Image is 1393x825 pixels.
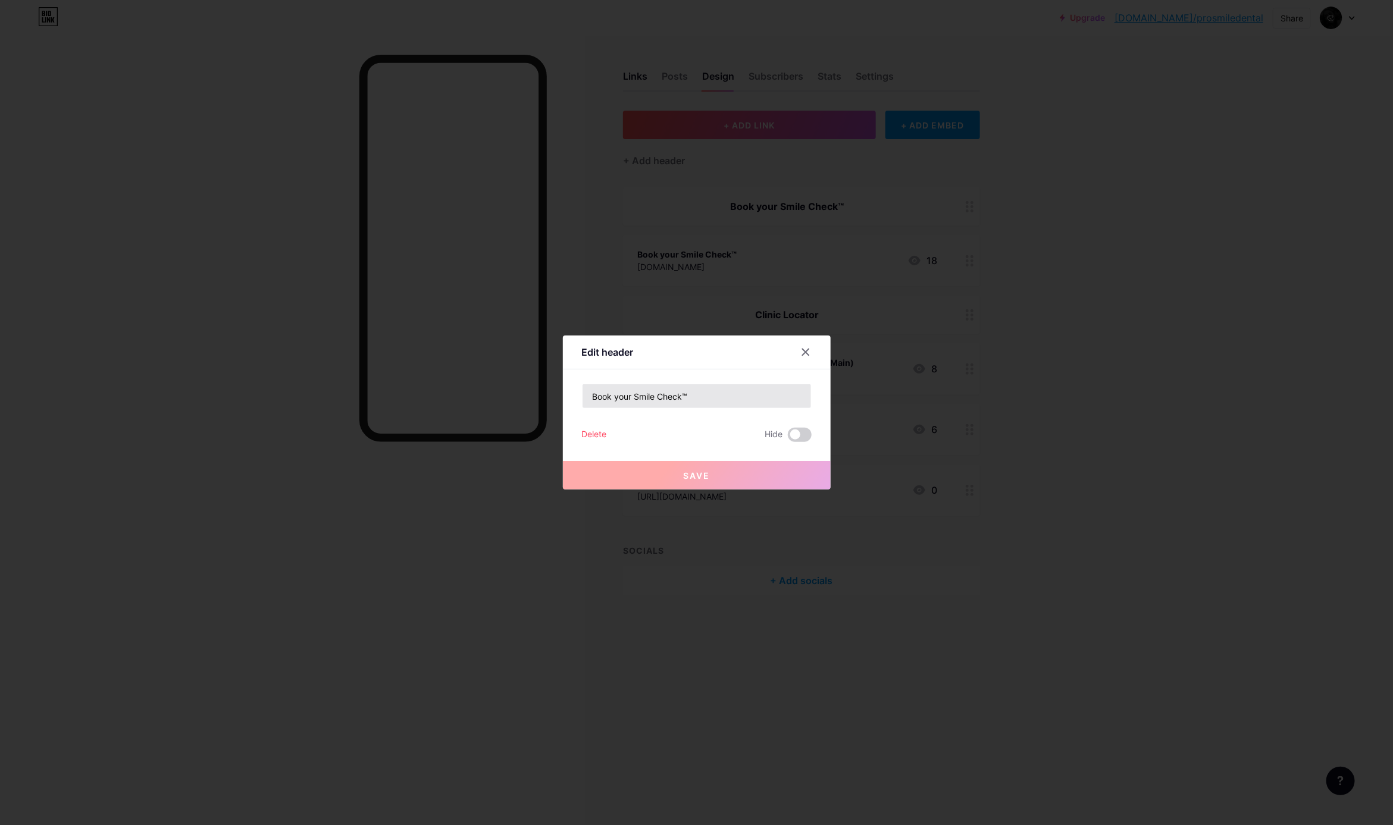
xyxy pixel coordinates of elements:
[563,461,831,490] button: Save
[583,384,811,408] input: Title
[765,428,783,442] span: Hide
[683,470,710,481] span: Save
[582,345,634,359] div: Edit header
[582,428,607,442] div: Delete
